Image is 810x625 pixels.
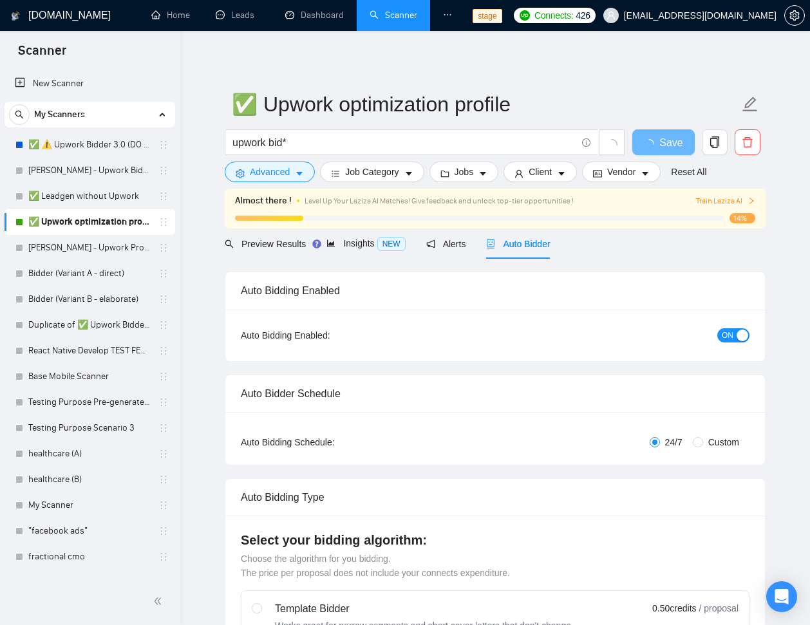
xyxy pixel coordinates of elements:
[241,435,410,449] div: Auto Bidding Schedule:
[606,139,617,151] span: loading
[576,8,590,23] span: 426
[426,239,435,248] span: notification
[28,261,151,286] a: Bidder (Variant A - direct)
[158,243,169,253] span: holder
[370,10,417,21] a: searchScanner
[236,169,245,178] span: setting
[28,235,151,261] a: [PERSON_NAME] - Upwork Proposal
[28,415,151,441] a: Testing Purpose Scenario 3
[158,552,169,562] span: holder
[377,237,406,251] span: NEW
[440,169,449,178] span: folder
[28,518,151,544] a: "facebook ads"
[295,169,304,178] span: caret-down
[699,602,739,615] span: / proposal
[15,71,165,97] a: New Scanner
[702,136,727,148] span: copy
[158,526,169,536] span: holder
[514,169,523,178] span: user
[607,165,636,179] span: Vendor
[345,165,399,179] span: Job Category
[28,158,151,183] a: [PERSON_NAME] - Upwork Bidder
[5,71,175,97] li: New Scanner
[660,435,688,449] span: 24/7
[158,191,169,201] span: holder
[326,239,335,248] span: area-chart
[158,397,169,407] span: holder
[216,10,259,21] a: messageLeads
[473,9,502,23] span: stage
[703,435,744,449] span: Custom
[320,162,424,182] button: barsJob Categorycaret-down
[404,169,413,178] span: caret-down
[486,239,495,248] span: robot
[158,294,169,304] span: holder
[232,135,576,151] input: Search Freelance Jobs...
[641,169,650,178] span: caret-down
[28,183,151,209] a: ✅ Leadgen without Upwork
[28,441,151,467] a: healthcare (A)
[652,601,696,615] span: 0.50 credits
[225,162,315,182] button: settingAdvancedcaret-down
[702,129,728,155] button: copy
[722,328,733,342] span: ON
[730,213,755,223] span: 14%
[158,500,169,510] span: holder
[748,197,755,205] span: right
[241,328,410,342] div: Auto Bidding Enabled:
[766,581,797,612] div: Open Intercom Messenger
[158,474,169,485] span: holder
[10,110,29,119] span: search
[28,544,151,570] a: fractional cmo
[326,238,405,248] span: Insights
[28,467,151,492] a: healthcare (B)
[232,88,739,120] input: Scanner name...
[742,96,758,113] span: edit
[158,165,169,176] span: holder
[28,286,151,312] a: Bidder (Variant B - elaborate)
[158,577,169,588] span: holder
[225,239,306,249] span: Preview Results
[529,165,552,179] span: Client
[632,129,695,155] button: Save
[784,5,805,26] button: setting
[784,10,805,21] a: setting
[250,165,290,179] span: Advanced
[305,196,574,205] span: Level Up Your Laziza AI Matches! Give feedback and unlock top-tier opportunities !
[534,8,573,23] span: Connects:
[607,11,616,20] span: user
[158,320,169,330] span: holder
[158,346,169,356] span: holder
[478,169,487,178] span: caret-down
[696,195,755,207] button: Train Laziza AI
[28,312,151,338] a: Duplicate of ✅ Upwork Bidder 3.0
[241,375,749,412] div: Auto Bidder Schedule
[28,364,151,389] a: Base Mobile Scanner
[8,41,77,68] span: Scanner
[644,139,659,149] span: loading
[158,217,169,227] span: holder
[426,239,466,249] span: Alerts
[28,570,151,595] a: "cold email" healthc
[151,10,190,21] a: homeHome
[582,162,661,182] button: idcardVendorcaret-down
[275,601,574,617] div: Template Bidder
[158,423,169,433] span: holder
[331,169,340,178] span: bars
[241,531,749,549] h4: Select your bidding algorithm:
[735,136,760,148] span: delete
[671,165,706,179] a: Reset All
[659,135,683,151] span: Save
[28,492,151,518] a: My Scanner
[225,239,234,248] span: search
[735,129,760,155] button: delete
[9,104,30,125] button: search
[311,238,323,250] div: Tooltip anchor
[158,140,169,150] span: holder
[486,239,550,249] span: Auto Bidder
[158,268,169,279] span: holder
[28,132,151,158] a: ✅ ⚠️ Upwork Bidder 3.0 (DO NOT TOUCH)
[504,162,577,182] button: userClientcaret-down
[429,162,499,182] button: folderJobscaret-down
